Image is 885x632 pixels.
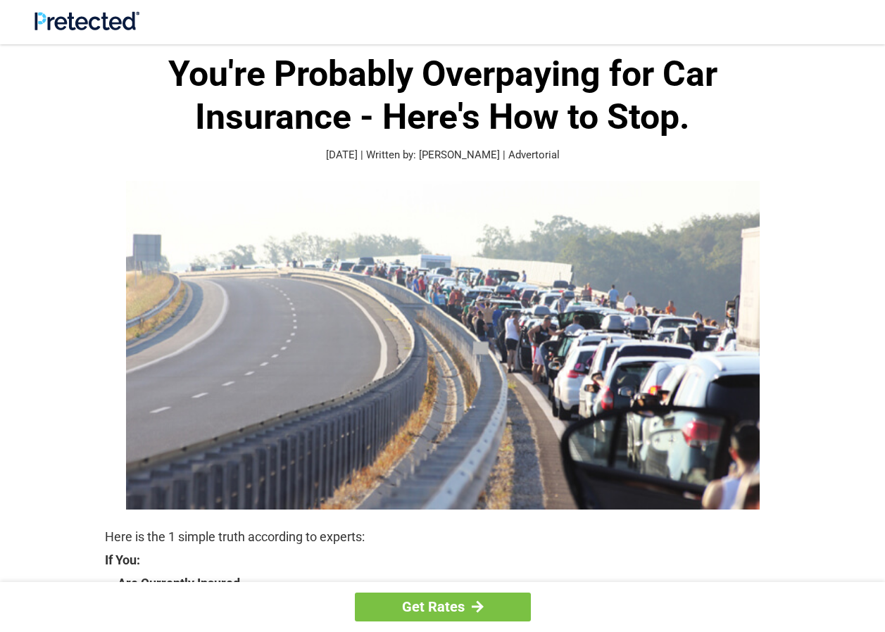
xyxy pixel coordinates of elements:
p: Here is the 1 simple truth according to experts: [105,527,781,547]
a: Site Logo [34,20,139,33]
h1: You're Probably Overpaying for Car Insurance - Here's How to Stop. [105,53,781,139]
a: Get Rates [355,593,531,621]
p: [DATE] | Written by: [PERSON_NAME] | Advertorial [105,147,781,163]
strong: If You: [105,554,781,567]
strong: Are Currently Insured [118,574,781,593]
img: Site Logo [34,11,139,30]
